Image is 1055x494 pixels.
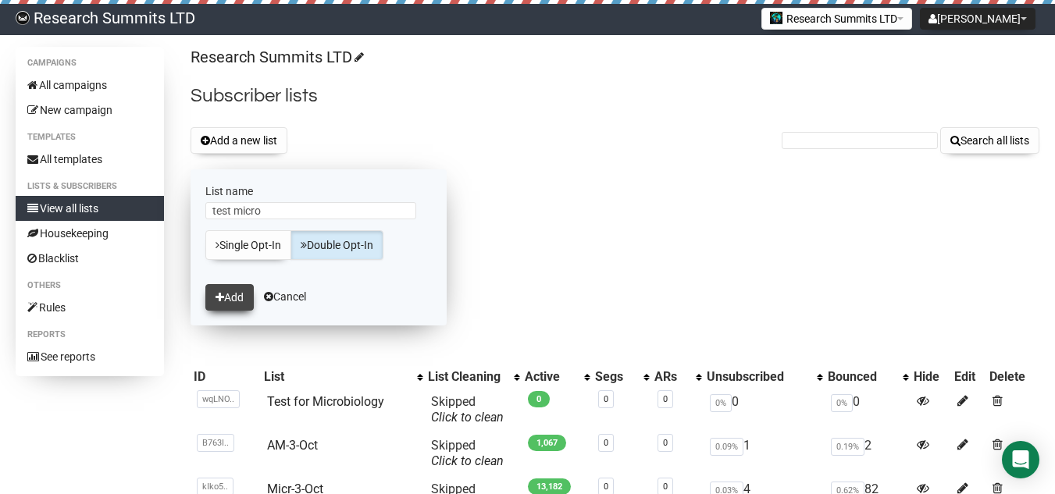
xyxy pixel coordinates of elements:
[986,366,1039,388] th: Delete: No sort applied, sorting is disabled
[770,12,782,24] img: 2.jpg
[825,432,911,475] td: 2
[989,369,1036,385] div: Delete
[191,127,287,154] button: Add a new list
[710,438,743,456] span: 0.09%
[654,369,688,385] div: ARs
[707,369,810,385] div: Unsubscribed
[911,366,951,388] th: Hide: No sort applied, sorting is disabled
[604,394,608,404] a: 0
[264,290,306,303] a: Cancel
[651,366,704,388] th: ARs: No sort applied, activate to apply an ascending sort
[205,284,254,311] button: Add
[16,276,164,295] li: Others
[831,394,853,412] span: 0%
[205,202,416,219] input: The name of your new list
[16,177,164,196] li: Lists & subscribers
[431,394,504,425] span: Skipped
[428,369,506,385] div: List Cleaning
[16,295,164,320] a: Rules
[261,366,425,388] th: List: No sort applied, activate to apply an ascending sort
[704,388,825,432] td: 0
[940,127,1039,154] button: Search all lists
[951,366,985,388] th: Edit: No sort applied, sorting is disabled
[528,391,550,407] span: 0
[191,82,1039,110] h2: Subscriber lists
[205,184,432,198] label: List name
[205,230,291,260] a: Single Opt-In
[16,325,164,344] li: Reports
[1002,441,1039,478] div: Open Intercom Messenger
[663,394,668,404] a: 0
[663,482,668,492] a: 0
[431,438,504,468] span: Skipped
[828,369,895,385] div: Bounced
[592,366,651,388] th: Segs: No sort applied, activate to apply an ascending sort
[425,366,522,388] th: List Cleaning: No sort applied, activate to apply an ascending sort
[954,369,982,385] div: Edit
[825,388,911,432] td: 0
[16,196,164,221] a: View all lists
[16,128,164,147] li: Templates
[522,366,592,388] th: Active: No sort applied, activate to apply an ascending sort
[604,482,608,492] a: 0
[290,230,383,260] a: Double Opt-In
[595,369,636,385] div: Segs
[16,54,164,73] li: Campaigns
[525,369,576,385] div: Active
[604,438,608,448] a: 0
[16,147,164,172] a: All templates
[528,435,566,451] span: 1,067
[663,438,668,448] a: 0
[831,438,864,456] span: 0.19%
[197,390,240,408] span: wqLNO..
[191,48,362,66] a: Research Summits LTD
[267,394,384,409] a: Test for Microbiology
[16,246,164,271] a: Blacklist
[704,366,825,388] th: Unsubscribed: No sort applied, activate to apply an ascending sort
[197,434,234,452] span: B763I..
[16,221,164,246] a: Housekeeping
[761,8,912,30] button: Research Summits LTD
[431,453,504,468] a: Click to clean
[16,73,164,98] a: All campaigns
[920,8,1035,30] button: [PERSON_NAME]
[704,432,825,475] td: 1
[194,369,258,385] div: ID
[16,98,164,123] a: New campaign
[914,369,948,385] div: Hide
[267,438,318,453] a: AM-3-Oct
[710,394,732,412] span: 0%
[191,366,261,388] th: ID: No sort applied, sorting is disabled
[825,366,911,388] th: Bounced: No sort applied, activate to apply an ascending sort
[16,11,30,25] img: bccbfd5974049ef095ce3c15df0eef5a
[16,344,164,369] a: See reports
[264,369,409,385] div: List
[431,410,504,425] a: Click to clean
